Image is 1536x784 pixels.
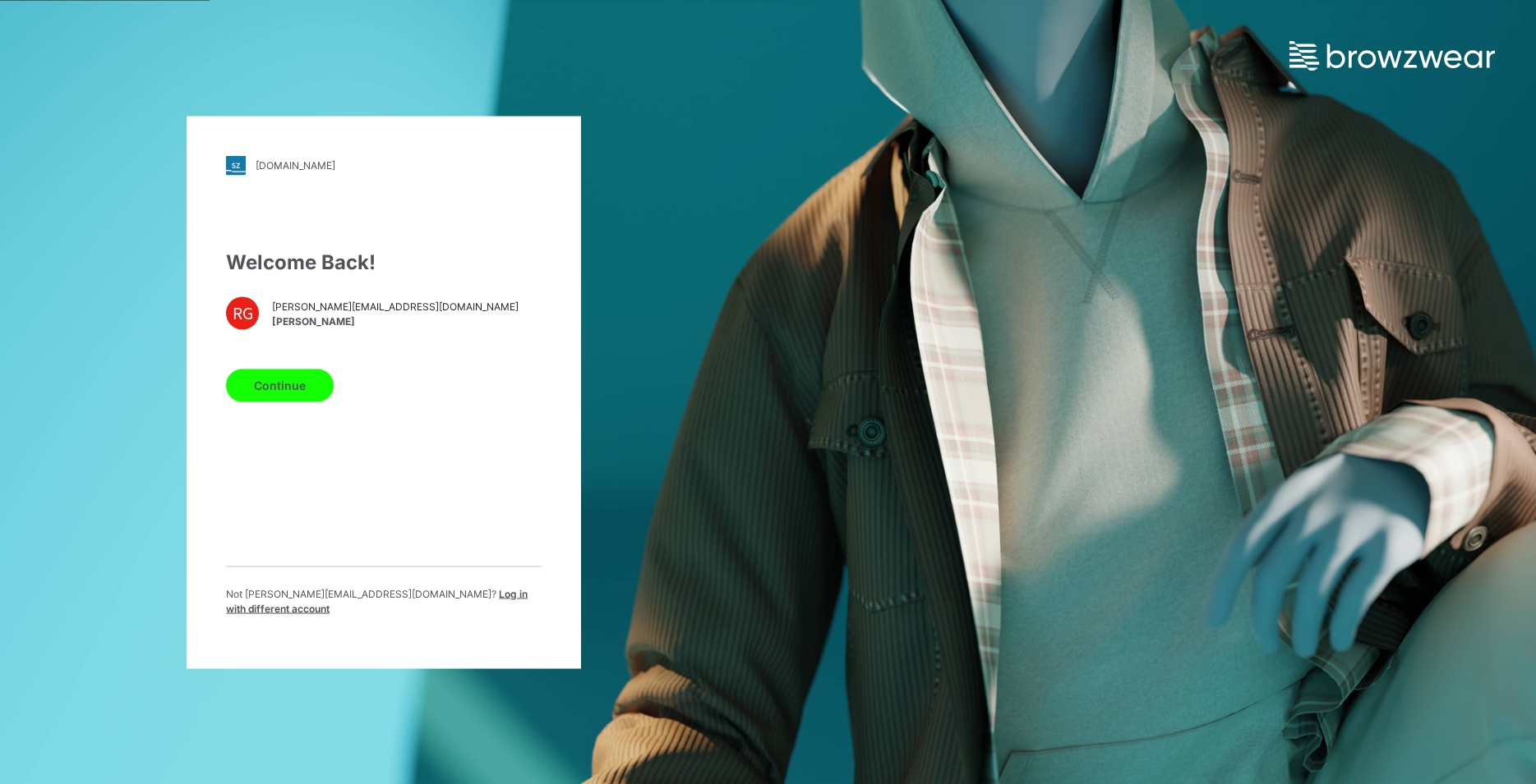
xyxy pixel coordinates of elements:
[226,369,334,401] button: Continue
[272,300,519,314] span: [PERSON_NAME][EMAIL_ADDRESS][DOMAIN_NAME]
[272,314,519,329] span: [PERSON_NAME]
[226,155,542,175] a: [DOMAIN_NAME]
[226,586,542,616] p: Not [PERSON_NAME][EMAIL_ADDRESS][DOMAIN_NAME] ?
[226,247,542,277] div: Welcome Back!
[226,155,246,175] img: stylezone-logo.562084cfcfab977791bfbf7441f1a819.svg
[256,159,335,172] div: [DOMAIN_NAME]
[1289,41,1495,71] img: browzwear-logo.e42bd6dac1945053ebaf764b6aa21510.svg
[226,296,259,329] div: RG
